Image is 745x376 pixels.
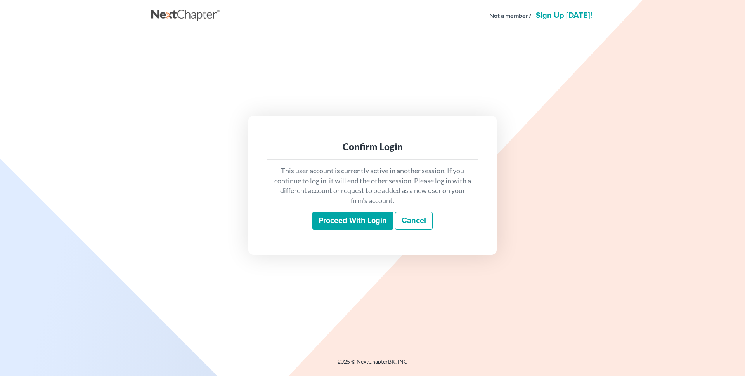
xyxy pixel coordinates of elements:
[534,12,594,19] a: Sign up [DATE]!
[151,358,594,372] div: 2025 © NextChapterBK, INC
[273,166,472,206] p: This user account is currently active in another session. If you continue to log in, it will end ...
[395,212,433,230] a: Cancel
[489,11,531,20] strong: Not a member?
[312,212,393,230] input: Proceed with login
[273,141,472,153] div: Confirm Login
